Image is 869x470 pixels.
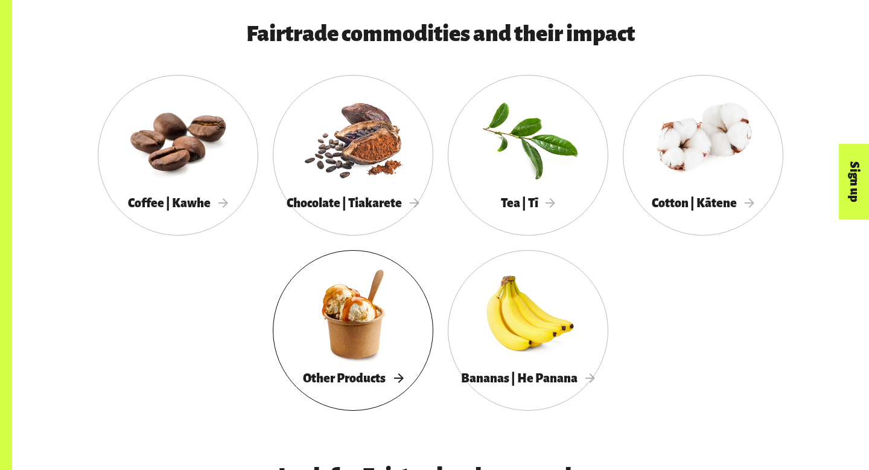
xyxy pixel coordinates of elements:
span: Tea | Tī [501,196,556,210]
h3: Fairtrade commodities and their impact [134,22,747,46]
span: Other Products [303,372,403,385]
span: Coffee | Kawhe [128,196,228,210]
a: Other Products [273,250,433,411]
a: Coffee | Kawhe [98,75,258,236]
a: Cotton | Kātene [623,75,783,236]
span: Cotton | Kātene [652,196,754,210]
a: Tea | Tī [448,75,608,236]
span: Bananas | He Panana [461,372,595,385]
a: Bananas | He Panana [448,250,608,411]
span: Chocolate | Tiakarete [287,196,419,210]
a: Chocolate | Tiakarete [273,75,433,236]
